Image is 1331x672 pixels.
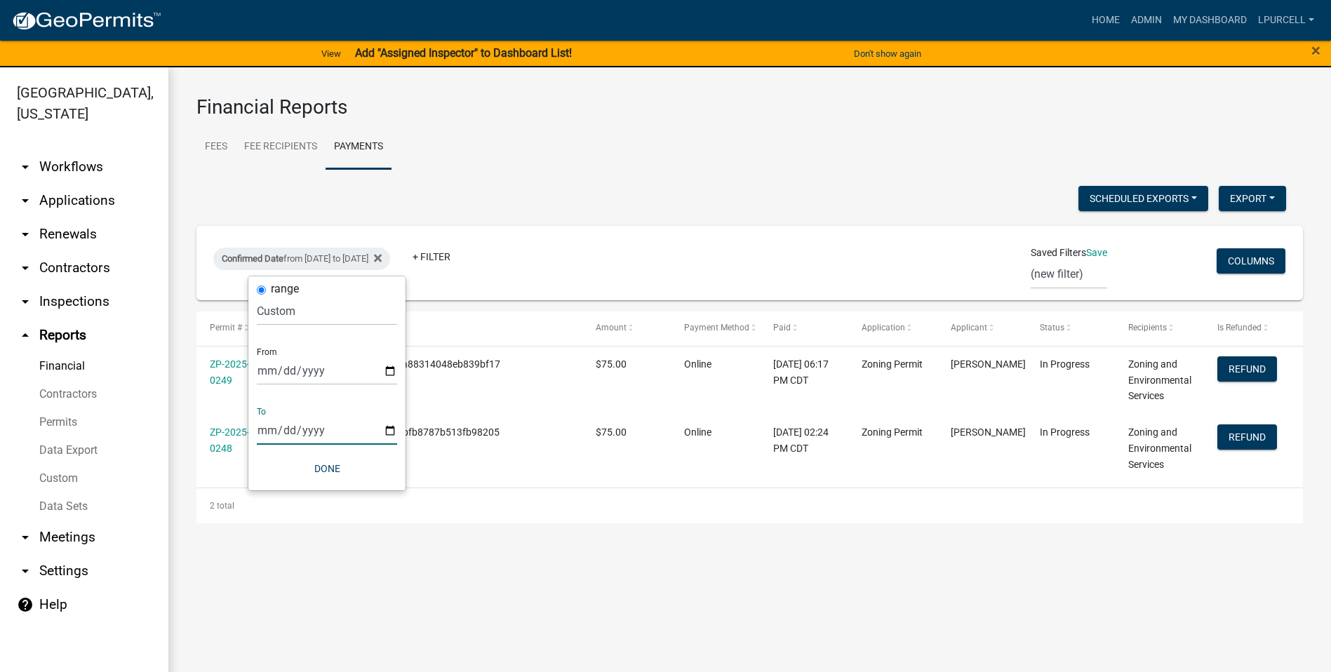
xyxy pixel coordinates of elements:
[236,125,326,170] a: Fee Recipients
[210,358,250,386] a: ZP-2025-0249
[222,253,283,264] span: Confirmed Date
[1026,311,1115,345] datatable-header-cell: Status
[684,323,749,332] span: Payment Method
[951,358,1026,370] span: Tera Marie Krueger
[210,323,242,332] span: Permit #
[1078,186,1208,211] button: Scheduled Exports
[213,248,390,270] div: from [DATE] to [DATE]
[286,311,582,345] datatable-header-cell: #
[1128,358,1191,402] span: Zoning and Environmental Services
[257,456,397,481] button: Done
[1311,42,1320,59] button: Close
[196,125,236,170] a: Fees
[951,323,987,332] span: Applicant
[355,46,572,60] strong: Add "Assigned Inspector" to Dashboard List!
[1128,323,1167,332] span: Recipients
[299,424,569,457] div: 9e2044d0e74942bfb8787b513fb98205 418142
[17,529,34,546] i: arrow_drop_down
[937,311,1026,345] datatable-header-cell: Applicant
[1217,432,1277,443] wm-modal-confirm: Refund Payment
[316,42,347,65] a: View
[196,488,1303,523] div: 2 total
[773,424,835,457] div: [DATE] 02:24 PM CDT
[1086,247,1107,258] a: Save
[17,293,34,310] i: arrow_drop_down
[1217,356,1277,382] button: Refund
[1203,311,1292,345] datatable-header-cell: Is Refunded
[271,283,299,295] label: range
[1040,323,1064,332] span: Status
[1115,311,1204,345] datatable-header-cell: Recipients
[17,563,34,579] i: arrow_drop_down
[862,426,923,438] span: Zoning Permit
[862,323,905,332] span: Application
[1040,358,1090,370] span: In Progress
[951,426,1026,438] span: Joseph Booker
[210,426,250,454] a: ZP-2025-0248
[848,42,927,65] button: Don't show again
[401,244,462,269] a: + Filter
[1128,426,1191,470] span: Zoning and Environmental Services
[17,327,34,344] i: arrow_drop_up
[1219,186,1286,211] button: Export
[17,159,34,175] i: arrow_drop_down
[596,358,627,370] span: $75.00
[1252,7,1320,34] a: lpurcell
[773,356,835,389] div: [DATE] 06:17 PM CDT
[684,358,711,370] span: Online
[1086,7,1125,34] a: Home
[1217,248,1285,274] button: Columns
[299,356,569,389] div: 22044482f46d44a88314048eb839bf17 310861
[196,95,1303,119] h3: Financial Reports
[326,125,392,170] a: Payments
[684,426,711,438] span: Online
[1168,7,1252,34] a: My Dashboard
[582,311,671,345] datatable-header-cell: Amount
[1031,246,1086,260] span: Saved Filters
[196,311,286,345] datatable-header-cell: Permit #
[1125,7,1168,34] a: Admin
[17,192,34,209] i: arrow_drop_down
[848,311,937,345] datatable-header-cell: Application
[760,311,849,345] datatable-header-cell: Paid
[596,426,627,438] span: $75.00
[17,596,34,613] i: help
[1217,364,1277,375] wm-modal-confirm: Refund Payment
[862,358,923,370] span: Zoning Permit
[1217,323,1262,332] span: Is Refunded
[671,311,760,345] datatable-header-cell: Payment Method
[596,323,627,332] span: Amount
[773,323,791,332] span: Paid
[17,260,34,276] i: arrow_drop_down
[1040,426,1090,438] span: In Progress
[1217,424,1277,450] button: Refund
[1311,41,1320,60] span: ×
[17,226,34,243] i: arrow_drop_down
